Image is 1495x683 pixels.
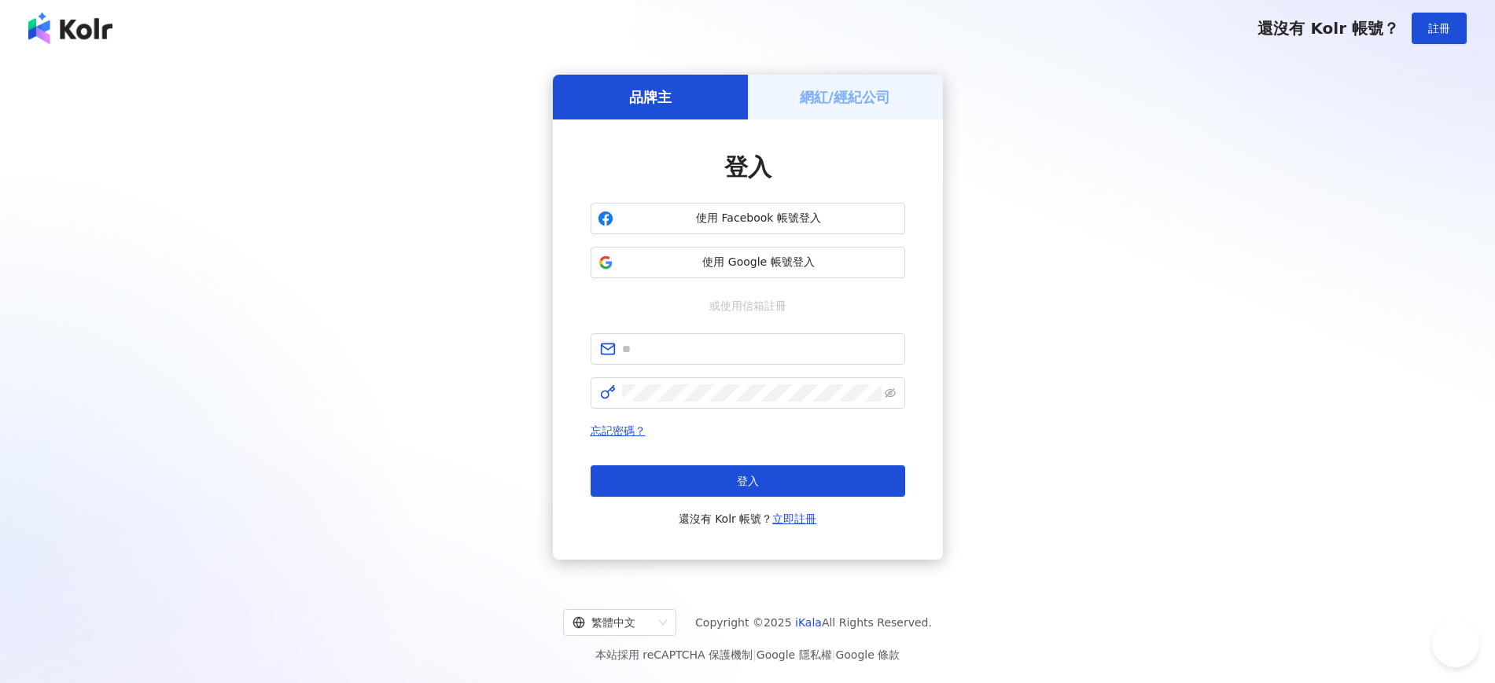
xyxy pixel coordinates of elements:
button: 登入 [591,465,905,497]
span: 還沒有 Kolr 帳號？ [679,509,817,528]
img: logo [28,13,112,44]
button: 註冊 [1412,13,1467,44]
span: eye-invisible [885,387,896,398]
a: Google 條款 [835,648,900,661]
button: 使用 Google 帳號登入 [591,247,905,278]
span: 登入 [737,475,759,487]
span: 還沒有 Kolr 帳號？ [1257,19,1399,38]
span: 登入 [724,153,771,181]
a: 立即註冊 [772,512,816,525]
h5: 品牌主 [629,87,672,107]
div: 繁體中文 [573,610,653,635]
a: 忘記密碼？ [591,424,646,437]
span: 使用 Facebook 帳號登入 [620,211,898,226]
h5: 網紅/經紀公司 [800,87,890,107]
iframe: Help Scout Beacon - Open [1432,620,1479,667]
span: | [753,648,757,661]
button: 使用 Facebook 帳號登入 [591,203,905,234]
a: iKala [795,616,822,629]
span: 或使用信箱註冊 [698,297,797,314]
span: 使用 Google 帳號登入 [620,255,898,270]
span: Copyright © 2025 All Rights Reserved. [695,613,932,632]
span: | [832,648,836,661]
span: 註冊 [1428,22,1450,35]
a: Google 隱私權 [757,648,832,661]
span: 本站採用 reCAPTCHA 保護機制 [595,645,900,664]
